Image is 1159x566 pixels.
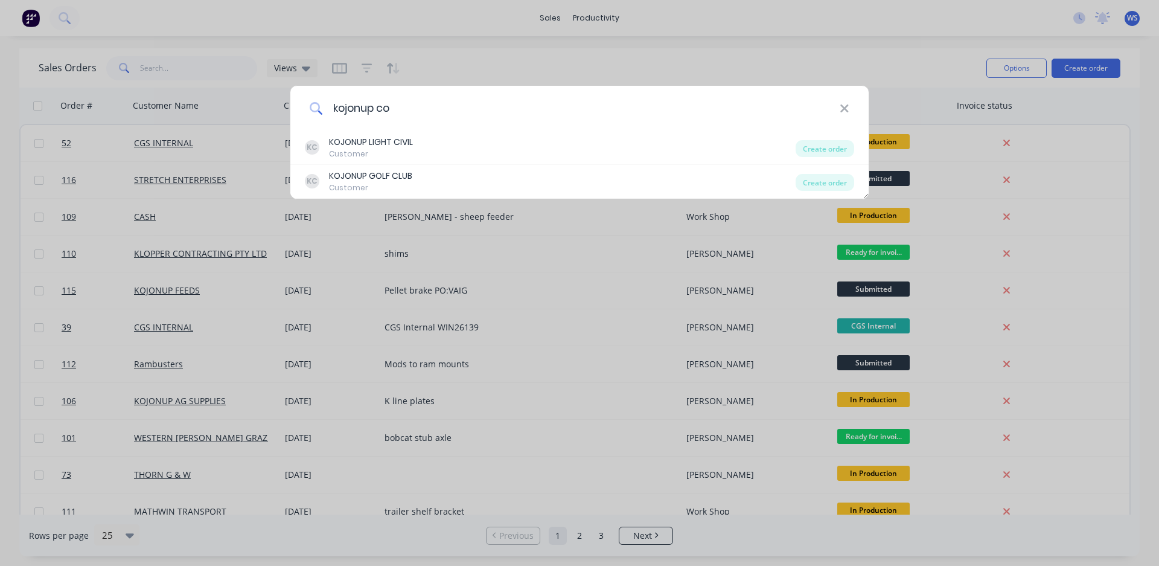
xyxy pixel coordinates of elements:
div: Create order [796,140,854,157]
div: Customer [329,149,413,159]
div: KC [305,140,319,155]
div: KOJONUP GOLF CLUB [329,170,412,182]
div: Create order [796,174,854,191]
input: Enter a customer name to create a new order... [323,86,840,131]
div: KC [305,174,319,188]
div: KOJONUP LIGHT CIVIL [329,136,413,149]
div: Customer [329,182,412,193]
